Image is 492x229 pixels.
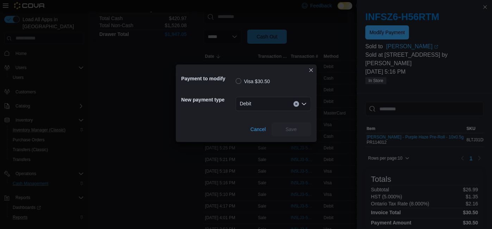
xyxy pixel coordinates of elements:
h5: Payment to modify [181,72,234,86]
h5: New payment type [181,93,234,107]
button: Save [272,122,311,136]
input: Accessible screen reader label [254,100,255,108]
span: Debit [240,99,251,108]
button: Open list of options [301,101,307,107]
button: Clear input [293,101,299,107]
button: Closes this modal window [307,66,315,74]
button: Cancel [248,122,269,136]
span: Cancel [250,126,266,133]
span: Save [286,126,297,133]
label: Visa $30.50 [236,77,270,86]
